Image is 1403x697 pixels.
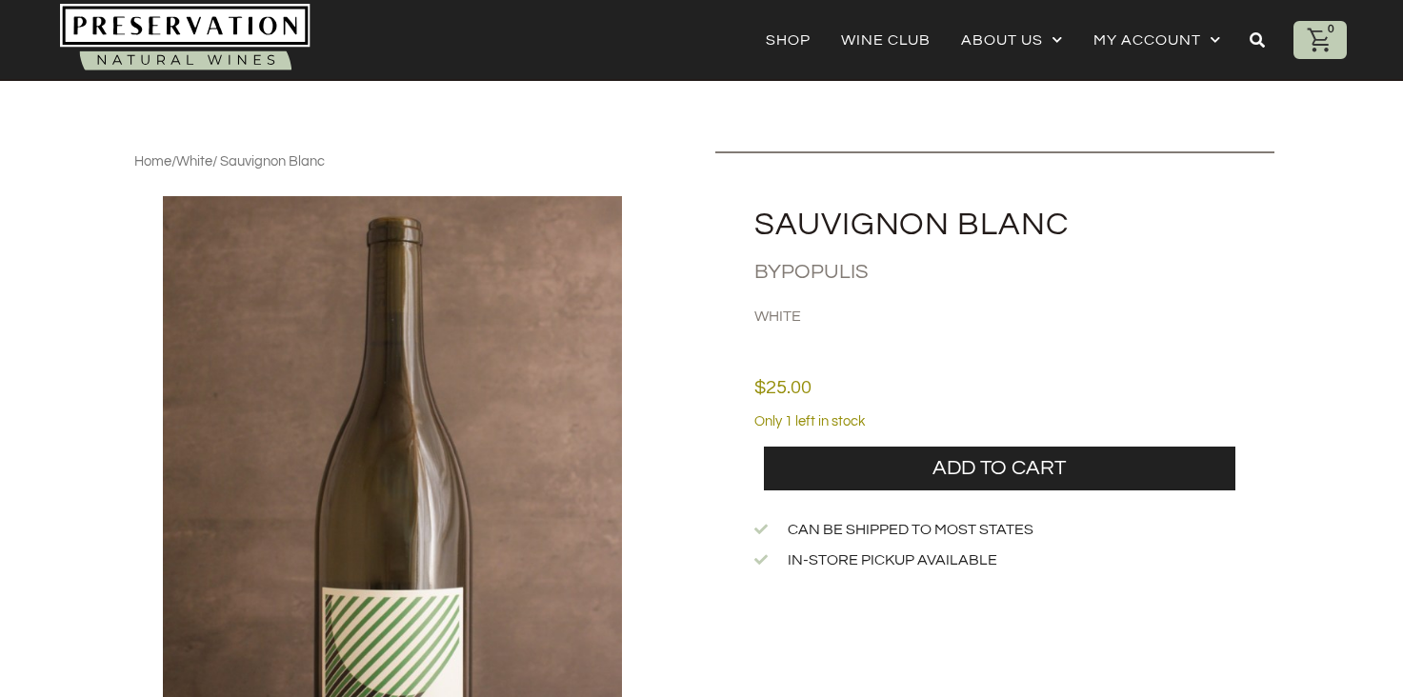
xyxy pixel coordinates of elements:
a: Populis [781,261,869,283]
img: Natural-organic-biodynamic-wine [60,4,311,75]
h2: Sauvignon Blanc [754,209,1273,241]
nav: Breadcrumb [134,151,325,172]
a: White [176,154,212,169]
a: Shop [766,27,811,53]
span: Can be shipped to most states [783,519,1033,540]
a: Can be shipped to most states [754,519,1234,540]
a: Wine Club [841,27,931,53]
p: Only 1 left in stock [754,411,1234,432]
a: About Us [961,27,1063,53]
a: Home [134,154,171,169]
h2: By [754,260,1273,285]
nav: Menu [766,27,1221,53]
a: My account [1093,27,1221,53]
span: $ [754,378,766,397]
div: 0 [1322,21,1339,38]
span: In-store Pickup Available [783,549,997,570]
button: Add to cart [764,447,1234,490]
a: White [754,309,801,324]
bdi: 25.00 [754,378,812,397]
